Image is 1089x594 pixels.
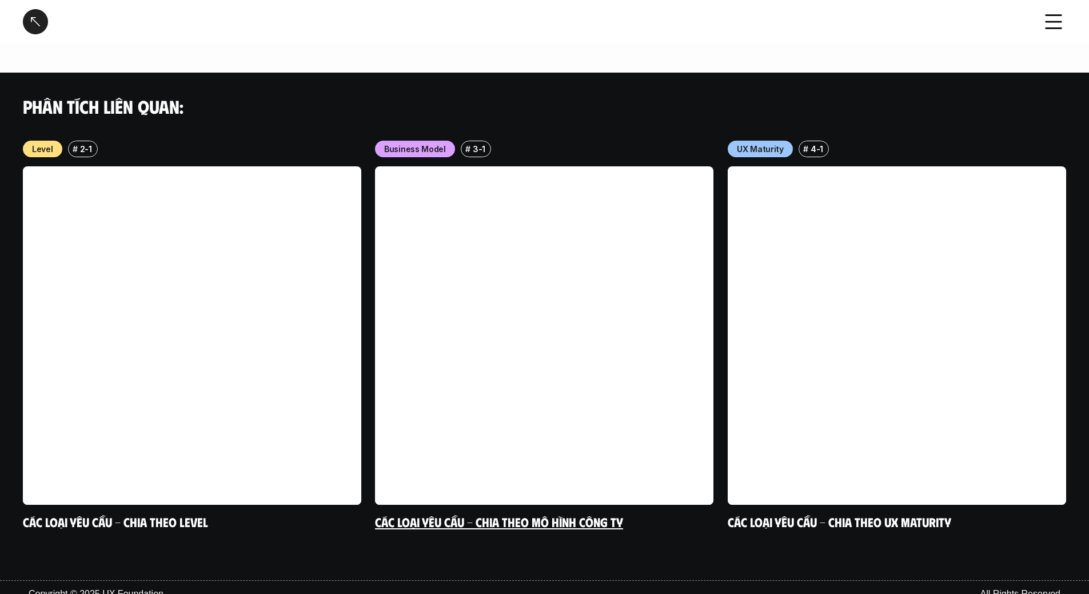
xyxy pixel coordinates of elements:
[728,514,951,529] a: Các loại yêu cầu - Chia theo UX Maturity
[32,143,53,155] p: Level
[811,143,823,155] p: 4-1
[803,145,808,153] h6: #
[23,514,208,529] a: Các loại yêu cầu - Chia theo level
[23,95,1066,117] h4: Phân tích liên quan:
[375,514,623,529] a: Các loại yêu cầu - Chia theo mô hình công ty
[465,145,470,153] h6: #
[473,143,485,155] p: 3-1
[73,145,78,153] h6: #
[737,143,784,155] p: UX Maturity
[384,143,446,155] p: Business Model
[80,143,92,155] p: 2-1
